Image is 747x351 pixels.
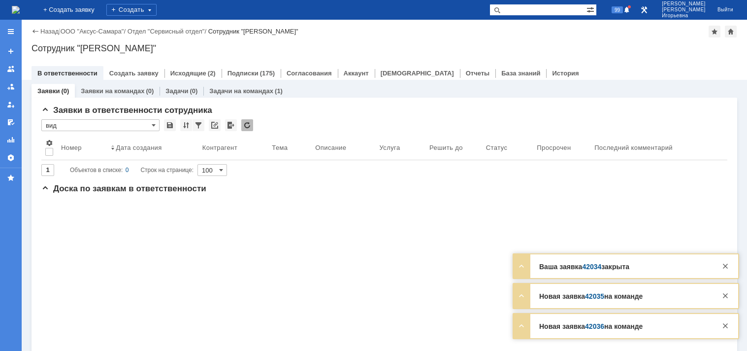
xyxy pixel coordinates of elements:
[126,164,129,176] div: 0
[585,292,604,300] a: 42035
[719,320,731,332] div: Закрыть
[107,135,198,160] th: Дата создания
[429,144,463,151] div: Решить до
[128,28,205,35] a: Отдел "Сервисный отдел"
[198,135,268,160] th: Контрагент
[552,70,579,77] a: История
[3,79,19,95] a: Заявки в моей ответственности
[260,70,275,77] div: (175)
[662,13,706,19] span: Игорьевна
[537,144,571,151] div: Просрочен
[170,70,206,77] a: Исходящие
[41,105,212,115] span: Заявки в ответственности сотрудника
[59,27,60,35] div: |
[275,87,283,95] div: (1)
[81,87,144,95] a: Заявки на командах
[287,70,332,77] a: Согласования
[225,119,237,131] div: Экспорт списка
[208,28,298,35] div: Сотрудник "[PERSON_NAME]"
[40,28,59,35] a: Назад
[165,87,188,95] a: Задачи
[594,144,673,151] div: Последний комментарий
[227,70,259,77] a: Подписки
[180,119,192,131] div: Сортировка...
[190,87,197,95] div: (0)
[61,28,128,35] div: /
[539,322,643,330] strong: Новая заявка на команде
[516,320,527,332] div: Развернуть
[41,184,206,193] span: Доска по заявкам в ответственности
[466,70,490,77] a: Отчеты
[37,70,97,77] a: В ответственности
[501,70,540,77] a: База знаний
[128,28,208,35] div: /
[241,119,253,131] div: Обновлять список
[612,6,623,13] span: 99
[3,61,19,77] a: Заявки на командах
[344,70,369,77] a: Аккаунт
[725,26,737,37] div: Сделать домашней страницей
[61,87,69,95] div: (0)
[202,144,237,151] div: Контрагент
[208,70,216,77] div: (2)
[146,87,154,95] div: (0)
[272,144,288,151] div: Тема
[12,6,20,14] a: Перейти на домашнюю страницу
[32,43,737,53] div: Сотрудник "[PERSON_NAME]"
[45,139,53,147] span: Настройки
[381,70,454,77] a: [DEMOGRAPHIC_DATA]
[268,135,311,160] th: Тема
[70,164,194,176] i: Строк на странице:
[719,290,731,302] div: Закрыть
[638,4,650,16] a: Перейти в интерфейс администратора
[482,135,533,160] th: Статус
[164,119,176,131] div: Сохранить вид
[70,167,123,174] span: Объектов в списке:
[539,292,643,300] strong: Новая заявка на команде
[586,4,596,14] span: Расширенный поиск
[539,263,629,271] strong: Ваша заявка закрыта
[3,150,19,166] a: Настройки
[486,144,507,151] div: Статус
[61,28,124,35] a: ООО "Аксус-Самара"
[719,260,731,272] div: Закрыть
[116,144,162,151] div: Дата создания
[12,6,20,14] img: logo
[3,43,19,59] a: Создать заявку
[3,132,19,148] a: Отчеты
[376,135,426,160] th: Услуга
[209,119,221,131] div: Скопировать ссылку на список
[3,114,19,130] a: Мои согласования
[582,263,601,271] a: 42034
[37,87,60,95] a: Заявки
[193,119,204,131] div: Фильтрация...
[585,322,604,330] a: 42036
[516,290,527,302] div: Развернуть
[662,1,706,7] span: [PERSON_NAME]
[315,144,346,151] div: Описание
[709,26,720,37] div: Добавить в избранное
[109,70,159,77] a: Создать заявку
[106,4,157,16] div: Создать
[662,7,706,13] span: [PERSON_NAME]
[380,144,400,151] div: Услуга
[3,97,19,112] a: Мои заявки
[57,135,107,160] th: Номер
[516,260,527,272] div: Развернуть
[61,144,82,151] div: Номер
[209,87,273,95] a: Задачи на командах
